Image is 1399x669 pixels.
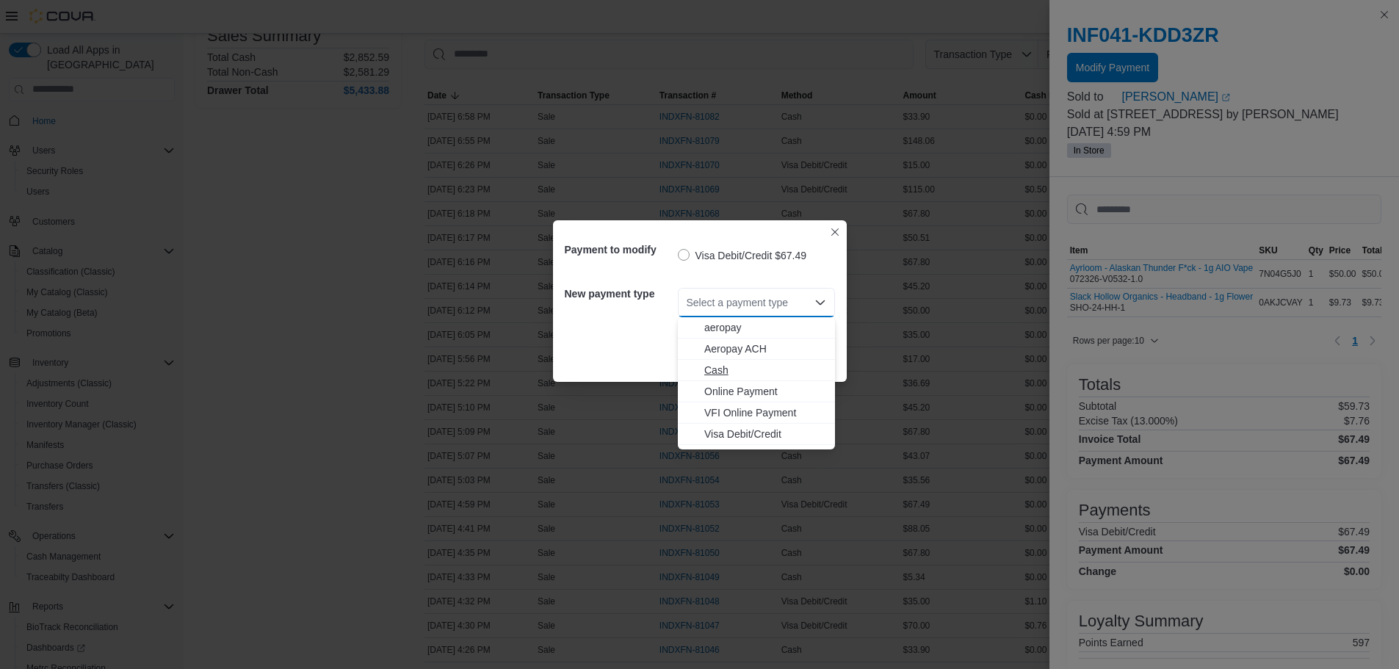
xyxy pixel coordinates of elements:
[704,341,826,356] span: Aeropay ACH
[565,279,675,308] h5: New payment type
[678,317,835,445] div: Choose from the following options
[687,294,688,311] input: Accessible screen reader label
[678,424,835,445] button: Visa Debit/Credit
[826,223,844,241] button: Closes this modal window
[678,317,835,339] button: aeropay
[704,363,826,377] span: Cash
[678,247,807,264] label: Visa Debit/Credit $67.49
[814,297,826,308] button: Close list of options
[704,320,826,335] span: aeropay
[565,235,675,264] h5: Payment to modify
[704,405,826,420] span: VFI Online Payment
[678,402,835,424] button: VFI Online Payment
[678,360,835,381] button: Cash
[704,384,826,399] span: Online Payment
[704,427,826,441] span: Visa Debit/Credit
[678,381,835,402] button: Online Payment
[678,339,835,360] button: Aeropay ACH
